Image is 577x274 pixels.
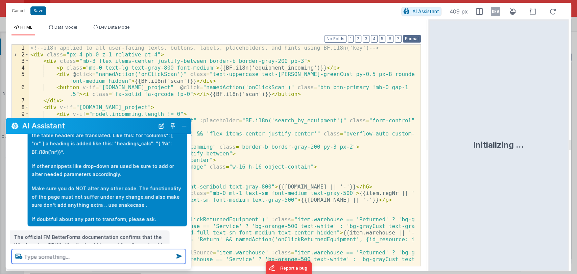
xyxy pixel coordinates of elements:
p: Make sure you do NOT alter any other code. The functionality of the page must not suffer under an... [32,184,183,209]
button: Save [30,6,46,15]
div: 6 [12,84,29,97]
span: Dev Data Model [99,25,130,30]
div: 9 [12,111,29,118]
button: AI Assistant [401,7,441,16]
span: 409 px [450,7,468,16]
div: 8 [12,104,29,111]
button: 5 [379,35,385,43]
button: 1 [348,35,354,43]
div: 3 [12,58,29,65]
p: If doubtful about any part to transform, please ask. [32,215,183,224]
button: 2 [355,35,361,43]
button: 4 [371,35,378,43]
button: Toggle Pin [168,121,178,131]
span: HTML [20,25,32,30]
span: AI Assistant [412,8,439,14]
div: 7 [12,97,29,104]
div: 4 [12,65,29,71]
div: 5 [12,71,29,84]
button: Close [180,121,189,131]
p: If other snippets like drop-down are used be sure to add or alter needed parameters accordingly. [32,162,183,179]
button: 3 [363,35,369,43]
button: 7 [395,35,402,43]
button: Cancel [8,6,29,16]
button: No Folds [324,35,346,43]
div: 2 [12,51,29,58]
button: 6 [387,35,393,43]
div: 1 [12,45,29,51]
p: The official FM BetterForms documentation confirms that the i18n function, BF.i18n('key'), should... [14,233,166,266]
button: New Chat [157,121,166,131]
span: Data Model [54,25,77,30]
h2: AI Assistant [22,122,155,130]
div: Initializing ... [473,140,524,150]
button: Format [403,35,421,43]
